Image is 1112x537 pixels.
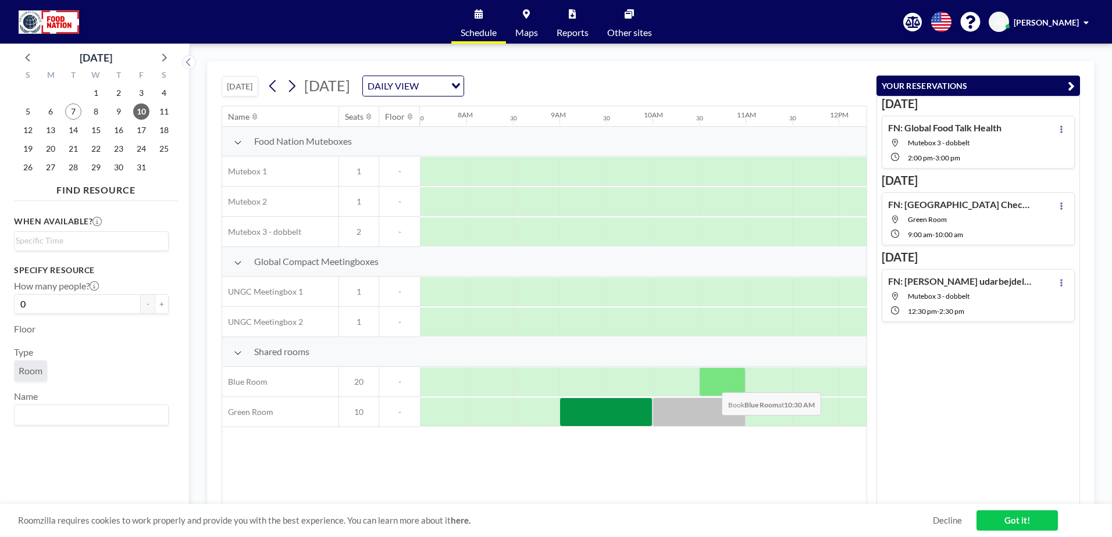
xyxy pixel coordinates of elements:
[156,141,172,157] span: Saturday, October 25, 2025
[908,138,970,147] span: Mutebox 3 - dobbelt
[222,227,301,237] span: Mutebox 3 - dobbelt
[882,96,1075,111] h3: [DATE]
[908,292,970,300] span: Mutebox 3 - dobbelt
[17,69,40,84] div: S
[111,122,127,138] span: Thursday, October 16, 2025
[111,141,127,157] span: Thursday, October 23, 2025
[882,173,1075,188] h3: [DATE]
[156,122,172,138] span: Saturday, October 18, 2025
[304,77,350,94] span: [DATE]
[1014,17,1079,27] span: [PERSON_NAME]
[88,122,104,138] span: Wednesday, October 15, 2025
[385,112,405,122] div: Floor
[451,515,471,525] a: here.
[254,135,352,147] span: Food Nation Muteboxes
[107,69,130,84] div: T
[882,250,1075,264] h3: [DATE]
[14,323,35,335] label: Floor
[908,307,937,316] span: 12:30 PM
[15,232,168,249] div: Search for option
[111,159,127,176] span: Thursday, October 30, 2025
[18,515,933,526] span: Roomzilla requires cookies to work properly and provide you with the best experience. You can lea...
[155,294,169,314] button: +
[932,230,935,239] span: -
[379,227,420,237] span: -
[65,159,81,176] span: Tuesday, October 28, 2025
[40,69,62,84] div: M
[339,317,379,327] span: 1
[339,166,379,177] span: 1
[939,307,964,316] span: 2:30 PM
[254,256,379,267] span: Global Compact Meetingboxes
[156,103,172,120] span: Saturday, October 11, 2025
[345,112,363,122] div: Seats
[222,377,268,387] span: Blue Room
[937,307,939,316] span: -
[379,407,420,417] span: -
[379,196,420,207] span: -
[551,110,566,119] div: 9AM
[379,317,420,327] span: -
[379,166,420,177] span: -
[88,103,104,120] span: Wednesday, October 8, 2025
[133,103,149,120] span: Friday, October 10, 2025
[15,405,168,425] div: Search for option
[130,69,152,84] div: F
[16,407,162,423] input: Search for option
[14,280,99,292] label: How many people?
[888,275,1033,287] h4: FN: [PERSON_NAME] udarbejdelse + Julefrokost
[744,400,778,409] b: Blue Room
[935,153,960,162] span: 3:00 PM
[152,69,175,84] div: S
[222,166,267,177] span: Mutebox 1
[88,159,104,176] span: Wednesday, October 29, 2025
[908,230,932,239] span: 9:00 AM
[19,10,79,34] img: organization-logo
[111,85,127,101] span: Thursday, October 2, 2025
[458,110,473,119] div: 8AM
[908,153,933,162] span: 2:00 PM
[133,122,149,138] span: Friday, October 17, 2025
[42,159,59,176] span: Monday, October 27, 2025
[888,122,1001,134] h4: FN: Global Food Talk Health
[339,377,379,387] span: 20
[417,114,424,122] div: 30
[222,317,303,327] span: UNGC Meetingbox 2
[339,196,379,207] span: 1
[85,69,108,84] div: W
[14,180,178,196] h4: FIND RESOURCE
[42,122,59,138] span: Monday, October 13, 2025
[228,112,250,122] div: Name
[14,346,33,358] label: Type
[603,114,610,122] div: 30
[876,76,1080,96] button: YOUR RESERVATIONS
[65,122,81,138] span: Tuesday, October 14, 2025
[422,78,444,94] input: Search for option
[62,69,85,84] div: T
[935,230,963,239] span: 10:00 AM
[830,110,849,119] div: 12PM
[42,141,59,157] span: Monday, October 20, 2025
[976,510,1058,531] a: Got it!
[133,159,149,176] span: Friday, October 31, 2025
[995,17,1004,27] span: JG
[339,407,379,417] span: 10
[88,85,104,101] span: Wednesday, October 1, 2025
[339,287,379,297] span: 1
[696,114,703,122] div: 30
[14,265,169,275] h3: Specify resource
[363,76,464,96] div: Search for option
[607,28,652,37] span: Other sites
[222,287,303,297] span: UNGC Meetingbox 1
[20,103,36,120] span: Sunday, October 5, 2025
[644,110,663,119] div: 10AM
[80,49,112,66] div: [DATE]
[339,227,379,237] span: 2
[42,103,59,120] span: Monday, October 6, 2025
[14,391,38,402] label: Name
[365,78,421,94] span: DAILY VIEW
[65,103,81,120] span: Tuesday, October 7, 2025
[156,85,172,101] span: Saturday, October 4, 2025
[515,28,538,37] span: Maps
[20,122,36,138] span: Sunday, October 12, 2025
